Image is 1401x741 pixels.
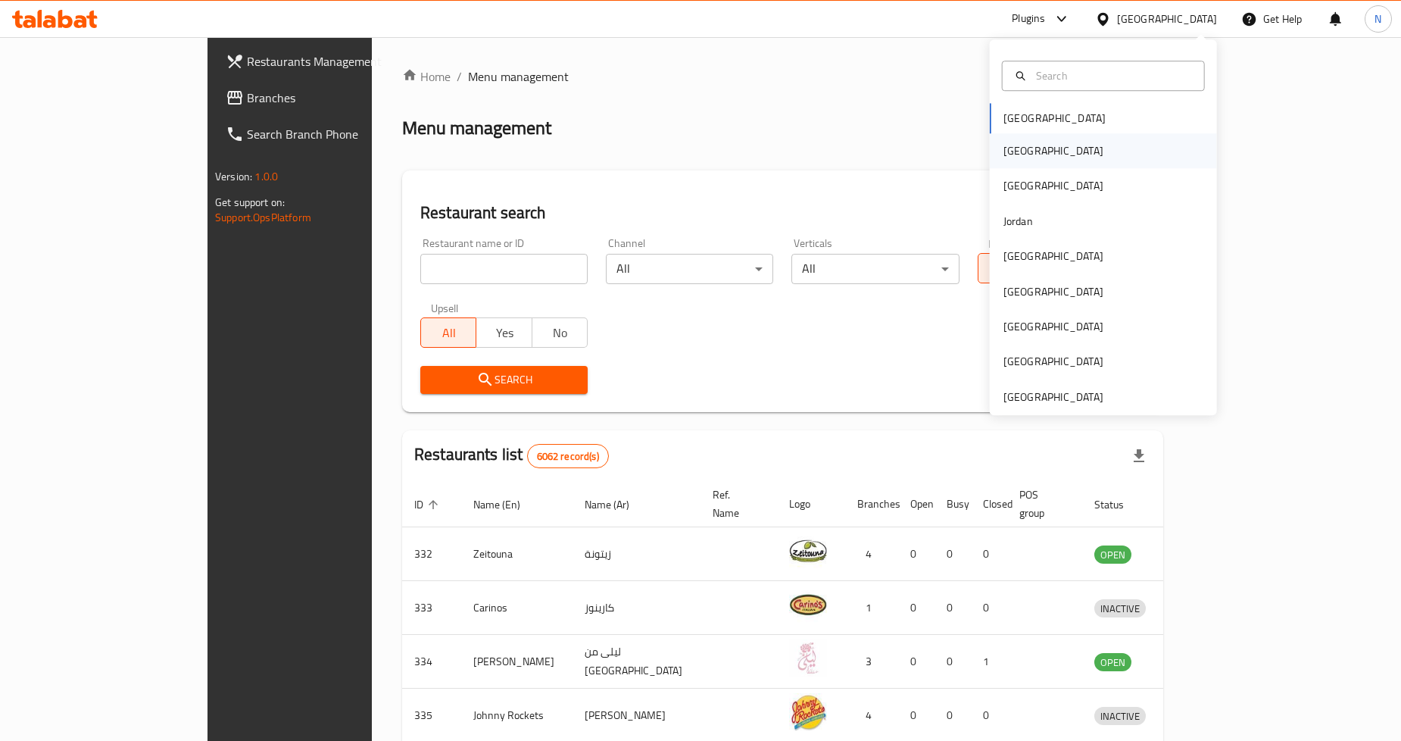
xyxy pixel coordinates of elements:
[971,527,1007,581] td: 0
[1094,546,1131,564] div: OPEN
[247,89,429,107] span: Branches
[1003,354,1103,370] div: [GEOGRAPHIC_DATA]
[431,302,459,313] label: Upsell
[789,639,827,677] img: Leila Min Lebnan
[528,449,608,464] span: 6062 record(s)
[1030,67,1195,84] input: Search
[247,125,429,143] span: Search Branch Phone
[461,635,573,689] td: [PERSON_NAME]
[214,43,442,80] a: Restaurants Management
[935,527,971,581] td: 0
[935,581,971,635] td: 0
[482,322,526,344] span: Yes
[935,635,971,689] td: 0
[845,635,898,689] td: 3
[420,366,588,394] button: Search
[971,581,1007,635] td: 0
[402,67,1163,86] nav: breadcrumb
[1094,496,1144,514] span: Status
[215,192,285,212] span: Get support on:
[1374,11,1381,27] span: N
[988,238,1026,249] label: Delivery
[1003,389,1103,405] div: [GEOGRAPHIC_DATA]
[468,67,569,86] span: Menu management
[971,635,1007,689] td: 1
[532,317,588,348] button: No
[215,208,311,227] a: Support.OpsPlatform
[473,496,540,514] span: Name (En)
[1121,438,1157,474] div: Export file
[898,581,935,635] td: 0
[789,532,827,570] img: Zeitouna
[935,481,971,527] th: Busy
[1003,318,1103,335] div: [GEOGRAPHIC_DATA]
[461,581,573,635] td: Carinos
[971,481,1007,527] th: Closed
[898,481,935,527] th: Open
[1094,653,1131,671] div: OPEN
[1019,486,1064,522] span: POS group
[789,586,827,624] img: Carinos
[1003,213,1033,230] div: Jordan
[845,481,898,527] th: Branches
[538,322,582,344] span: No
[427,322,470,344] span: All
[214,80,442,116] a: Branches
[845,581,898,635] td: 1
[1094,546,1131,564] span: OPEN
[573,635,700,689] td: ليلى من [GEOGRAPHIC_DATA]
[476,317,532,348] button: Yes
[898,635,935,689] td: 0
[1003,283,1103,300] div: [GEOGRAPHIC_DATA]
[845,527,898,581] td: 4
[1003,178,1103,195] div: [GEOGRAPHIC_DATA]
[978,253,1034,283] button: All
[1003,142,1103,159] div: [GEOGRAPHIC_DATA]
[1094,654,1131,671] span: OPEN
[777,481,845,527] th: Logo
[573,581,700,635] td: كارينوز
[1094,599,1146,617] div: INACTIVE
[585,496,649,514] span: Name (Ar)
[432,370,576,389] span: Search
[254,167,278,186] span: 1.0.0
[527,444,609,468] div: Total records count
[573,527,700,581] td: زيتونة
[1012,10,1045,28] div: Plugins
[606,254,773,284] div: All
[1003,248,1103,264] div: [GEOGRAPHIC_DATA]
[898,527,935,581] td: 0
[1117,11,1217,27] div: [GEOGRAPHIC_DATA]
[1094,707,1146,725] div: INACTIVE
[789,693,827,731] img: Johnny Rockets
[402,116,551,140] h2: Menu management
[215,167,252,186] span: Version:
[1094,708,1146,725] span: INACTIVE
[420,202,1145,224] h2: Restaurant search
[247,52,429,70] span: Restaurants Management
[420,254,588,284] input: Search for restaurant name or ID..
[214,116,442,152] a: Search Branch Phone
[457,67,462,86] li: /
[420,317,476,348] button: All
[461,527,573,581] td: Zeitouna
[414,496,443,514] span: ID
[984,258,1028,280] span: All
[713,486,759,522] span: Ref. Name
[414,443,609,468] h2: Restaurants list
[1094,600,1146,617] span: INACTIVE
[791,254,959,284] div: All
